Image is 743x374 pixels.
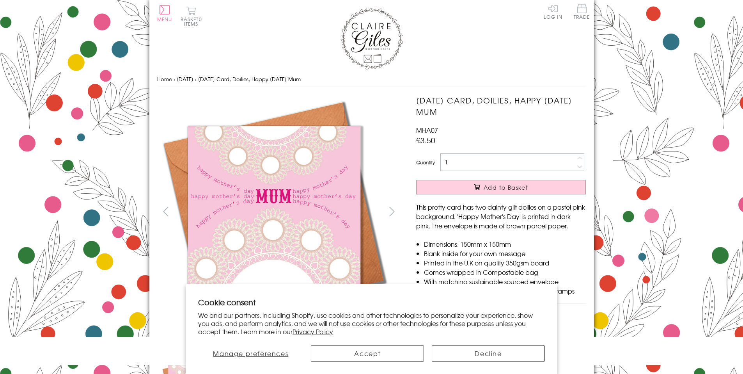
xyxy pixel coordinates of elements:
[424,258,586,267] li: Printed in the U.K on quality 350gsm board
[383,203,401,220] button: next
[484,183,528,191] span: Add to Basket
[157,203,175,220] button: prev
[424,249,586,258] li: Blank inside for your own message
[174,75,175,83] span: ›
[574,4,590,21] a: Trade
[574,4,590,19] span: Trade
[416,180,586,194] button: Add to Basket
[198,75,301,83] span: [DATE] Card, Doilies, Happy [DATE] Mum
[311,346,424,362] button: Accept
[424,267,586,277] li: Comes wrapped in Compostable bag
[157,5,172,21] button: Menu
[157,95,391,329] img: Mother's Day Card, Doilies, Happy Mother's Day Mum
[157,16,172,23] span: Menu
[184,16,202,27] span: 0 items
[198,346,303,362] button: Manage preferences
[416,202,586,230] p: This pretty card has two dainty gilt doilies on a pastel pink background. 'Happy Mother's Day' is...
[424,239,586,249] li: Dimensions: 150mm x 150mm
[195,75,197,83] span: ›
[416,125,438,135] span: MHA07
[544,4,562,19] a: Log In
[157,71,586,87] nav: breadcrumbs
[177,75,193,83] a: [DATE]
[424,277,586,286] li: With matching sustainable sourced envelope
[198,297,545,308] h2: Cookie consent
[416,159,435,166] label: Quantity
[416,95,586,118] h1: [DATE] Card, Doilies, Happy [DATE] Mum
[432,346,545,362] button: Decline
[181,6,202,26] button: Basket0 items
[416,135,435,146] span: £3.50
[198,311,545,335] p: We and our partners, including Shopify, use cookies and other technologies to personalize your ex...
[157,75,172,83] a: Home
[213,349,288,358] span: Manage preferences
[293,327,333,336] a: Privacy Policy
[340,8,403,69] img: Claire Giles Greetings Cards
